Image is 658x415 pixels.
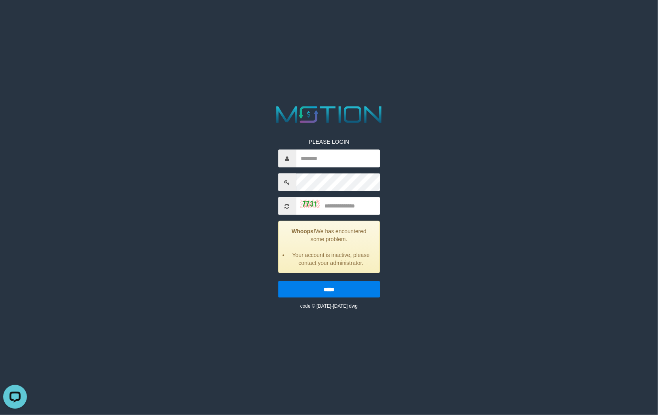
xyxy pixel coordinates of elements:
small: code © [DATE]-[DATE] dwg [300,303,358,309]
p: PLEASE LOGIN [278,138,380,146]
div: We has encountered some problem. [278,221,380,273]
img: MOTION_logo.png [271,103,387,126]
strong: Whoops! [292,228,315,234]
li: Your account is inactive, please contact your administrator. [288,251,374,267]
button: Open LiveChat chat widget [3,3,27,27]
img: captcha [300,200,320,207]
